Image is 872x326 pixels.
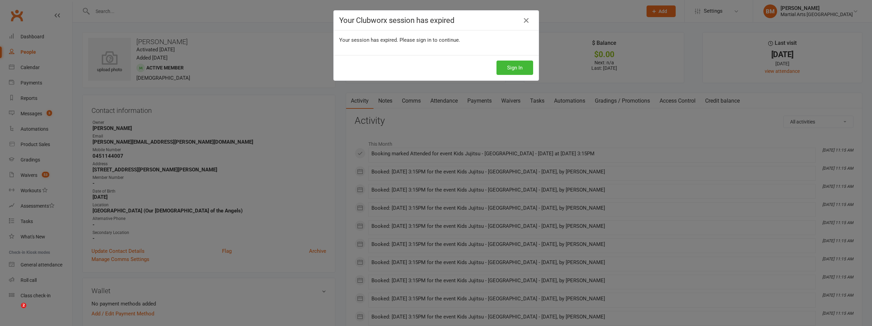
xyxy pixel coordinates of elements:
[339,16,533,25] h4: Your Clubworx session has expired
[7,303,23,319] iframe: Intercom live chat
[521,15,532,26] a: Close
[496,61,533,75] button: Sign In
[339,37,460,43] span: Your session has expired. Please sign in to continue.
[21,303,26,308] span: 2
